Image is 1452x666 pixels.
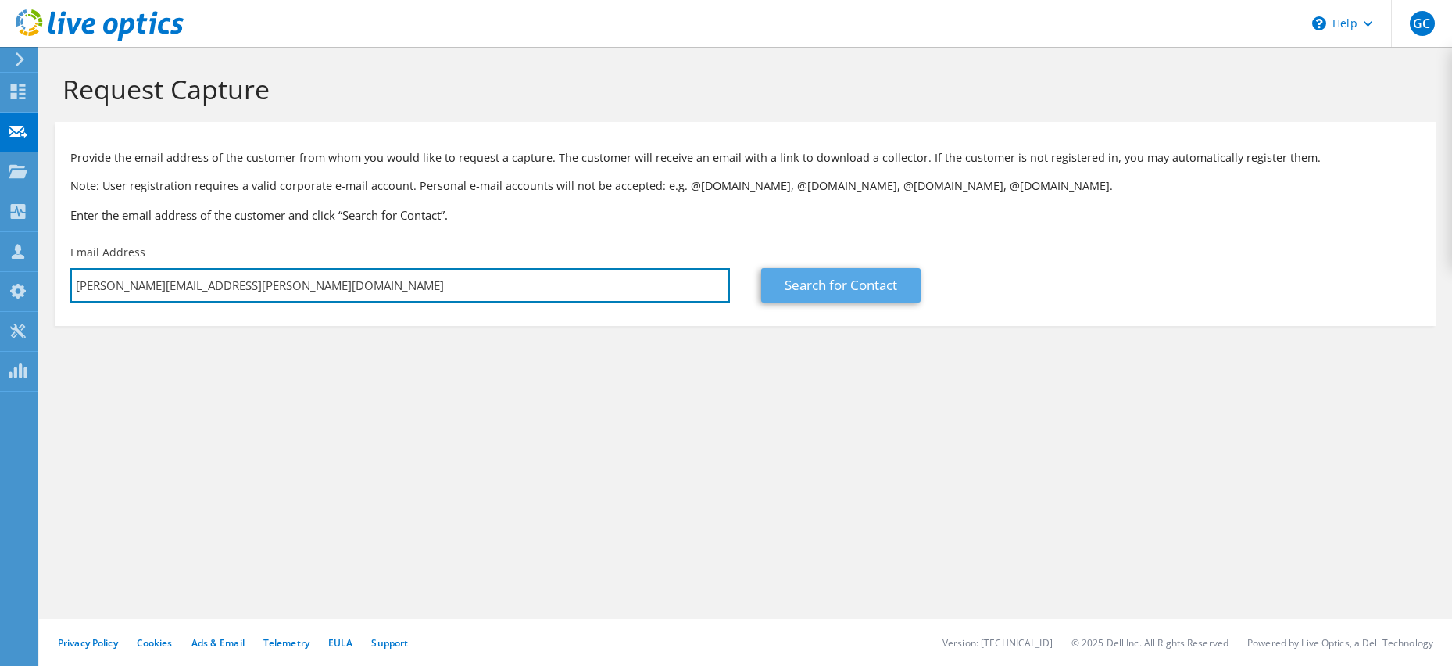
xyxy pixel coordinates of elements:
[263,636,309,650] a: Telemetry
[1410,11,1435,36] span: GC
[70,149,1421,166] p: Provide the email address of the customer from whom you would like to request a capture. The cust...
[191,636,245,650] a: Ads & Email
[1247,636,1433,650] li: Powered by Live Optics, a Dell Technology
[70,245,145,260] label: Email Address
[1312,16,1326,30] svg: \n
[942,636,1053,650] li: Version: [TECHNICAL_ID]
[761,268,921,303] a: Search for Contact
[70,206,1421,224] h3: Enter the email address of the customer and click “Search for Contact”.
[328,636,352,650] a: EULA
[1071,636,1228,650] li: © 2025 Dell Inc. All Rights Reserved
[371,636,408,650] a: Support
[70,177,1421,195] p: Note: User registration requires a valid corporate e-mail account. Personal e-mail accounts will ...
[58,636,118,650] a: Privacy Policy
[63,73,1421,106] h1: Request Capture
[137,636,173,650] a: Cookies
